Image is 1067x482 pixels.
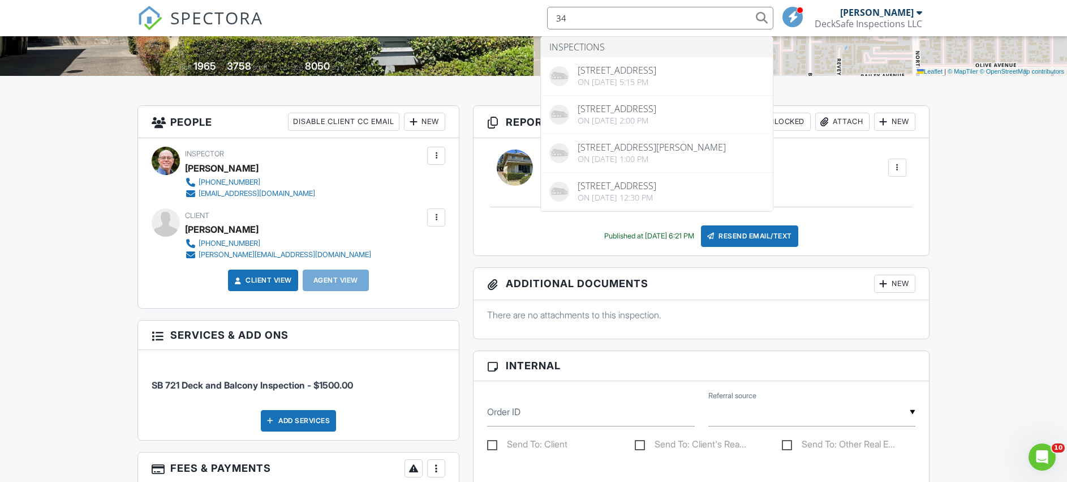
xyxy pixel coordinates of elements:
img: The Best Home Inspection Software - Spectora [137,6,162,31]
div: [EMAIL_ADDRESS][DOMAIN_NAME] [199,189,315,198]
div: 1965 [193,60,216,72]
h3: Services & Add ons [138,321,459,350]
span: Client [185,211,209,220]
a: [PERSON_NAME][EMAIL_ADDRESS][DOMAIN_NAME] [185,249,371,261]
span: SPECTORA [170,6,263,29]
label: Order ID [487,406,520,418]
li: Service: SB 721 Deck and Balcony Inspection [152,359,445,400]
div: New [404,113,445,131]
div: On [DATE] 1:00 pm [578,155,726,164]
span: sq.ft. [332,63,346,71]
a: © OpenStreetMap contributors [980,68,1064,75]
div: [PERSON_NAME] [840,7,914,18]
a: [PHONE_NUMBER] [185,177,315,188]
div: [STREET_ADDRESS] [578,181,656,190]
div: Unlocked [746,113,811,131]
img: house-placeholder-square-ca63347ab8c70e15b013bc22427d3df0f7f082c62ce06d78aee8ec4e70df452f.jpg [549,182,569,202]
div: [PERSON_NAME] [185,221,259,238]
div: Attach [815,113,870,131]
div: [STREET_ADDRESS] [578,104,656,113]
div: On [DATE] 5:15 pm [578,78,656,87]
h3: Internal [474,351,929,381]
div: [PERSON_NAME][EMAIL_ADDRESS][DOMAIN_NAME] [199,250,371,259]
div: New [874,275,915,293]
div: Published at [DATE] 6:21 PM [604,232,694,241]
div: [STREET_ADDRESS][PERSON_NAME] [578,143,726,152]
div: [PHONE_NUMBER] [199,178,260,187]
div: [PHONE_NUMBER] [199,239,260,248]
a: Client View [232,275,292,286]
img: house-placeholder-square-ca63347ab8c70e15b013bc22427d3df0f7f082c62ce06d78aee8ec4e70df452f.jpg [549,66,569,86]
div: On [DATE] 2:00 pm [578,116,656,125]
h3: People [138,106,459,138]
div: 3758 [227,60,251,72]
iframe: Intercom live chat [1029,443,1056,471]
span: SB 721 Deck and Balcony Inspection - $1500.00 [152,379,353,391]
div: 8050 [305,60,330,72]
a: Leaflet [917,68,943,75]
label: Send To: Other Real Estate Agent [782,439,895,453]
p: There are no attachments to this inspection. [487,309,915,321]
div: Add Services [261,410,336,432]
div: Disable Client CC Email [288,113,399,131]
a: [EMAIL_ADDRESS][DOMAIN_NAME] [185,188,315,199]
a: © MapTiler [948,68,978,75]
a: SPECTORA [137,15,263,39]
h3: Reports [474,106,929,138]
h3: Additional Documents [474,268,929,300]
span: Built [179,63,192,71]
div: DeckSafe Inspections LLC [815,18,922,29]
img: house-placeholder-square-ca63347ab8c70e15b013bc22427d3df0f7f082c62ce06d78aee8ec4e70df452f.jpg [549,143,569,163]
span: Lot Size [279,63,303,71]
div: On [DATE] 12:30 pm [578,193,656,202]
div: Resend Email/Text [701,225,798,247]
div: [STREET_ADDRESS] [578,66,656,75]
a: [PHONE_NUMBER] [185,238,371,249]
span: | [944,68,946,75]
label: Send To: Client's Real Estate Agent [635,439,746,453]
span: Inspector [185,150,224,158]
label: Send To: Client [487,439,567,453]
li: Inspections [541,37,773,57]
span: 10 [1052,443,1065,453]
img: house-placeholder-square-ca63347ab8c70e15b013bc22427d3df0f7f082c62ce06d78aee8ec4e70df452f.jpg [549,105,569,125]
div: New [874,113,915,131]
span: sq. ft. [253,63,269,71]
div: [PERSON_NAME] [185,160,259,177]
label: Referral source [708,391,756,401]
input: Search everything... [547,7,773,29]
